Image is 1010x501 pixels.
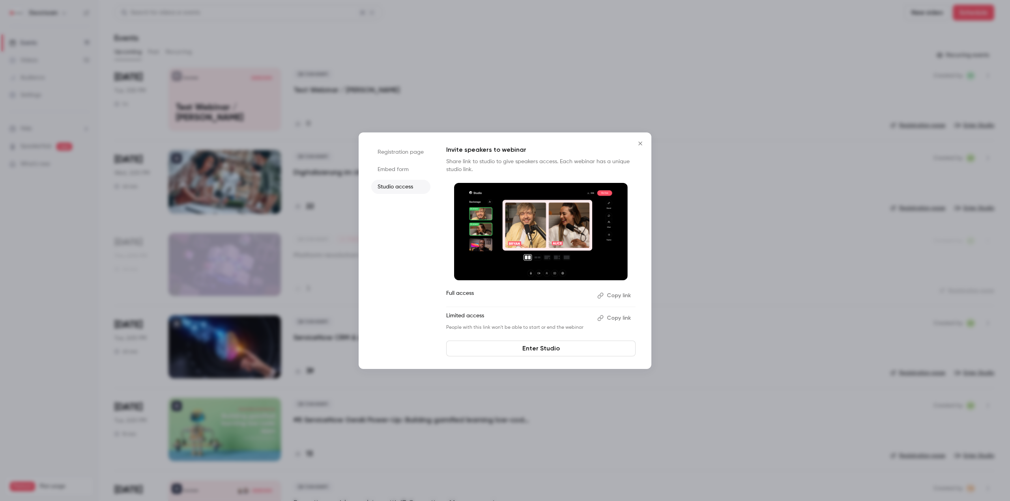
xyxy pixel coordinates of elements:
p: Invite speakers to webinar [446,145,636,155]
button: Copy link [594,312,636,324]
p: People with this link won't be able to start or end the webinar [446,324,591,331]
li: Embed form [371,162,430,177]
p: Full access [446,289,591,302]
li: Registration page [371,145,430,159]
p: Share link to studio to give speakers access. Each webinar has a unique studio link. [446,158,636,173]
li: Studio access [371,180,430,194]
img: Invite speakers to webinar [454,183,628,281]
button: Close [632,136,648,151]
p: Limited access [446,312,591,324]
a: Enter Studio [446,341,636,356]
button: Copy link [594,289,636,302]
